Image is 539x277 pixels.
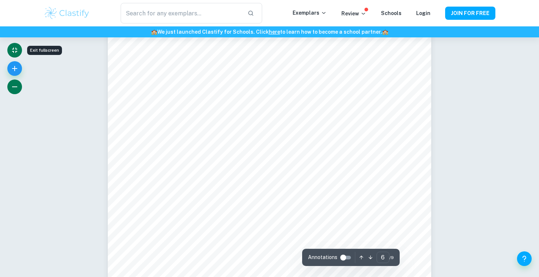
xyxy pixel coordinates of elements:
[341,10,366,18] p: Review
[151,29,157,35] span: 🏫
[44,6,90,21] img: Clastify logo
[7,43,22,58] button: Exit fullscreen
[1,28,538,36] h6: We just launched Clastify for Schools. Click to learn how to become a school partner.
[389,254,394,261] span: / 9
[517,251,532,266] button: Help and Feedback
[269,29,280,35] a: here
[381,10,401,16] a: Schools
[293,9,327,17] p: Exemplars
[308,254,337,261] span: Annotations
[445,7,495,20] button: JOIN FOR FREE
[416,10,430,16] a: Login
[27,46,62,55] div: Exit fullscreen
[121,3,242,23] input: Search for any exemplars...
[382,29,388,35] span: 🏫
